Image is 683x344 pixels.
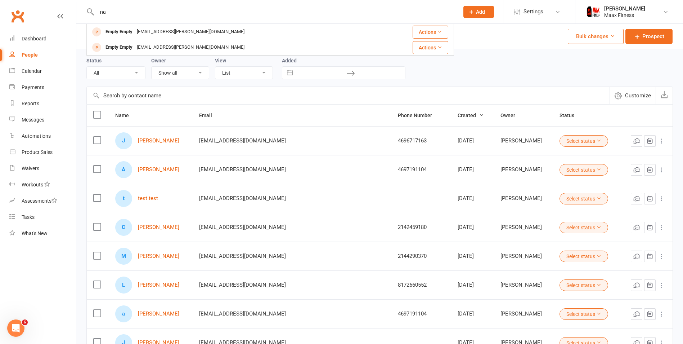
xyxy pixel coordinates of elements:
button: Add [463,6,494,18]
button: Select status [560,251,608,262]
button: Actions [413,26,448,39]
div: [DATE] [458,253,487,259]
div: Tasks [22,214,35,220]
div: Payments [22,84,44,90]
div: Dashboard [22,36,46,41]
span: Name [115,113,137,118]
label: Status [86,58,102,63]
div: 2144290370 [398,253,445,259]
div: Automations [22,133,51,139]
div: 2142459180 [398,224,445,230]
div: Workouts [22,182,43,188]
a: What's New [9,225,76,242]
div: Christopher [115,219,132,236]
div: [PERSON_NAME] [500,311,547,317]
input: Search by contact name [87,87,610,104]
button: Select status [560,279,608,291]
div: Calendar [22,68,42,74]
div: [DATE] [458,195,487,202]
button: Actions [413,41,448,54]
span: Email [199,113,220,118]
a: People [9,47,76,63]
div: 4697191104 [398,311,445,317]
div: Empty Empty [103,42,135,53]
div: [PERSON_NAME] [604,5,645,12]
span: [EMAIL_ADDRESS][DOMAIN_NAME] [199,163,286,176]
button: Select status [560,222,608,233]
label: View [215,58,226,63]
div: 4697191104 [398,167,445,173]
div: Juan [115,132,132,149]
button: Phone Number [398,111,440,120]
span: Created [458,113,484,118]
a: Prospect [625,29,673,44]
div: [PERSON_NAME] [500,195,547,202]
div: Adrian [115,161,132,178]
div: [PERSON_NAME] [500,253,547,259]
span: Add [476,9,485,15]
a: Assessments [9,193,76,209]
div: What's New [22,230,48,236]
span: Prospect [642,32,664,41]
div: [DATE] [458,282,487,288]
button: Select status [560,308,608,320]
button: Status [560,111,582,120]
button: Owner [500,111,523,120]
span: 6 [22,319,28,325]
div: [EMAIL_ADDRESS][PERSON_NAME][DOMAIN_NAME] [135,27,247,37]
div: adrian [115,305,132,322]
span: [EMAIL_ADDRESS][DOMAIN_NAME] [199,191,286,205]
a: [PERSON_NAME] [138,138,179,144]
button: Created [458,111,484,120]
div: Messages [22,117,44,123]
div: [PERSON_NAME] [500,138,547,144]
button: Name [115,111,137,120]
div: [PERSON_NAME] [500,224,547,230]
a: Waivers [9,160,76,177]
button: Bulk changes [568,29,624,44]
span: [EMAIL_ADDRESS][DOMAIN_NAME] [199,307,286,321]
div: Empty Empty [103,27,135,37]
div: Assessments [22,198,57,204]
img: thumb_image1759205071.png [586,5,601,19]
div: [EMAIL_ADDRESS][PERSON_NAME][DOMAIN_NAME] [135,42,247,53]
button: Select status [560,193,608,204]
div: [DATE] [458,167,487,173]
button: Select status [560,135,608,147]
span: Phone Number [398,113,440,118]
a: Dashboard [9,31,76,47]
button: Customize [610,87,656,104]
div: Merary [115,248,132,265]
a: Calendar [9,63,76,79]
a: Messages [9,112,76,128]
span: [EMAIL_ADDRESS][DOMAIN_NAME] [199,249,286,263]
a: [PERSON_NAME] [138,224,179,230]
a: test test [138,195,158,202]
button: Email [199,111,220,120]
span: [EMAIL_ADDRESS][DOMAIN_NAME] [199,134,286,147]
div: Linda [115,277,132,294]
a: [PERSON_NAME] [138,282,179,288]
div: [DATE] [458,311,487,317]
span: Settings [524,4,543,20]
div: [DATE] [458,138,487,144]
a: Automations [9,128,76,144]
div: Product Sales [22,149,53,155]
div: [PERSON_NAME] [500,167,547,173]
a: Workouts [9,177,76,193]
label: Owner [151,58,166,63]
a: Payments [9,79,76,96]
div: 4696717163 [398,138,445,144]
button: Select status [560,164,608,176]
span: Owner [500,113,523,118]
div: [DATE] [458,224,487,230]
span: Customize [625,91,651,100]
div: Reports [22,101,39,106]
a: [PERSON_NAME] [138,311,179,317]
span: Status [560,113,582,118]
a: [PERSON_NAME] [138,253,179,259]
div: Maax Fitness [604,12,645,18]
div: [PERSON_NAME] [500,282,547,288]
a: [PERSON_NAME] [138,167,179,173]
div: People [22,52,38,58]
